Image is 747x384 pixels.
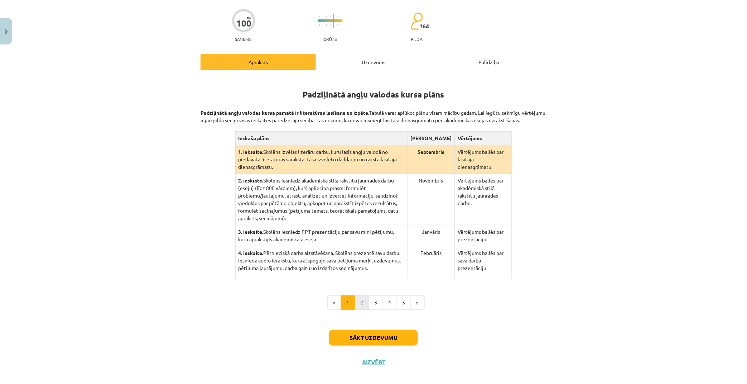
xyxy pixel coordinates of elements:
[454,132,511,145] th: Vērtējums
[397,295,411,310] button: 5
[337,24,338,26] img: icon-short-line-57e1e144782c952c97e751825c79c345078a6d821885a25fce030b3d8c18986b.svg
[407,225,454,246] td: Janvāris
[235,132,407,145] th: Ieskašu plāns
[454,246,511,279] td: Vērtējums ballēs par sava darba prezentāciju
[319,24,320,26] img: icon-short-line-57e1e144782c952c97e751825c79c345078a6d821885a25fce030b3d8c18986b.svg
[238,228,264,235] strong: 3. ieskaite.
[5,29,8,34] img: icon-close-lesson-0947bae3869378f0d4975bcd49f059093ad1ed9edebbc8119c70593378902aed.svg
[411,295,425,310] button: »
[232,37,255,42] p: Saņemsi
[360,359,387,366] button: Aizvērt
[410,12,423,30] img: students-c634bb4e5e11cddfef0936a35e636f08e4e9abd3cc4e673bd6f9a4125e45ecb1.svg
[238,249,404,272] p: Pētnieciskā darba aizstāvēšana. Skolēns prezentē savu darbu. Iesniedz audio ierakstu, kurā atspog...
[355,295,369,310] button: 2
[235,145,407,174] td: Skolēns izvēlas literāru darbu, kuru lasīs angļu valodā no piedāvātā literatūras saraksta. Lasa i...
[201,54,316,70] div: Apraksts
[411,37,423,42] p: pilda
[326,16,327,18] img: icon-short-line-57e1e144782c952c97e751825c79c345078a6d821885a25fce030b3d8c18986b.svg
[418,148,444,155] strong: Septembris
[319,16,320,18] img: icon-short-line-57e1e144782c952c97e751825c79c345078a6d821885a25fce030b3d8c18986b.svg
[201,109,369,116] strong: Padziļinātā angļu valodas kursa pamatā ir literatūras lasīšana un izpēte.
[454,145,511,174] td: Vērtējums ballēs par lasītāja dienasgrāmatu.
[454,225,511,246] td: Vērtējums ballēs par prezentāciju.
[238,250,264,256] strong: 4. ieskaite.
[454,174,511,225] td: Vērtējums ballēs par akadēmiskā stilā rakstītu jaunrades darbu.
[235,225,407,246] td: Skolēns iesniedz PPT prezentāciju par savu mini pētījumu, kuru aprakstījis akadēmiskajā esejā.
[303,89,444,100] strong: Padziļinātā angļu valodas kursa plāns
[407,174,454,225] td: Novembris
[201,295,546,310] nav: Page navigation example
[238,177,264,184] strong: 2. ieskiate.
[341,295,355,310] button: 1
[407,132,454,145] th: [PERSON_NAME]
[201,101,546,124] p: Tabulā varat aplūkot plānu visam mācību gadam. Lai iegūtu sekmīgu vērtējumu, ir jāizpilda secīgi ...
[383,295,397,310] button: 4
[431,54,546,70] div: Palīdzība
[330,16,331,18] img: icon-short-line-57e1e144782c952c97e751825c79c345078a6d821885a25fce030b3d8c18986b.svg
[326,24,327,26] img: icon-short-line-57e1e144782c952c97e751825c79c345078a6d821885a25fce030b3d8c18986b.svg
[333,14,334,28] img: icon-long-line-d9ea69661e0d244f92f715978eff75569469978d946b2353a9bb055b3ed8787d.svg
[337,16,338,18] img: icon-short-line-57e1e144782c952c97e751825c79c345078a6d821885a25fce030b3d8c18986b.svg
[369,295,383,310] button: 3
[235,174,407,225] td: Skolēns iesniedz akadēmiskā stilā rakstītu jaunrades darbu (eseju) (līdz 800 vārdiem), kurš aplie...
[238,148,264,155] strong: 1. ieksaite.
[316,54,431,70] div: Uzdevums
[324,37,337,42] p: Grūts
[247,16,251,20] span: XP
[330,24,331,26] img: icon-short-line-57e1e144782c952c97e751825c79c345078a6d821885a25fce030b3d8c18986b.svg
[329,330,418,346] button: Sākt uzdevumu
[410,249,452,257] p: Februāris
[236,18,251,28] div: 100
[419,23,429,29] span: 164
